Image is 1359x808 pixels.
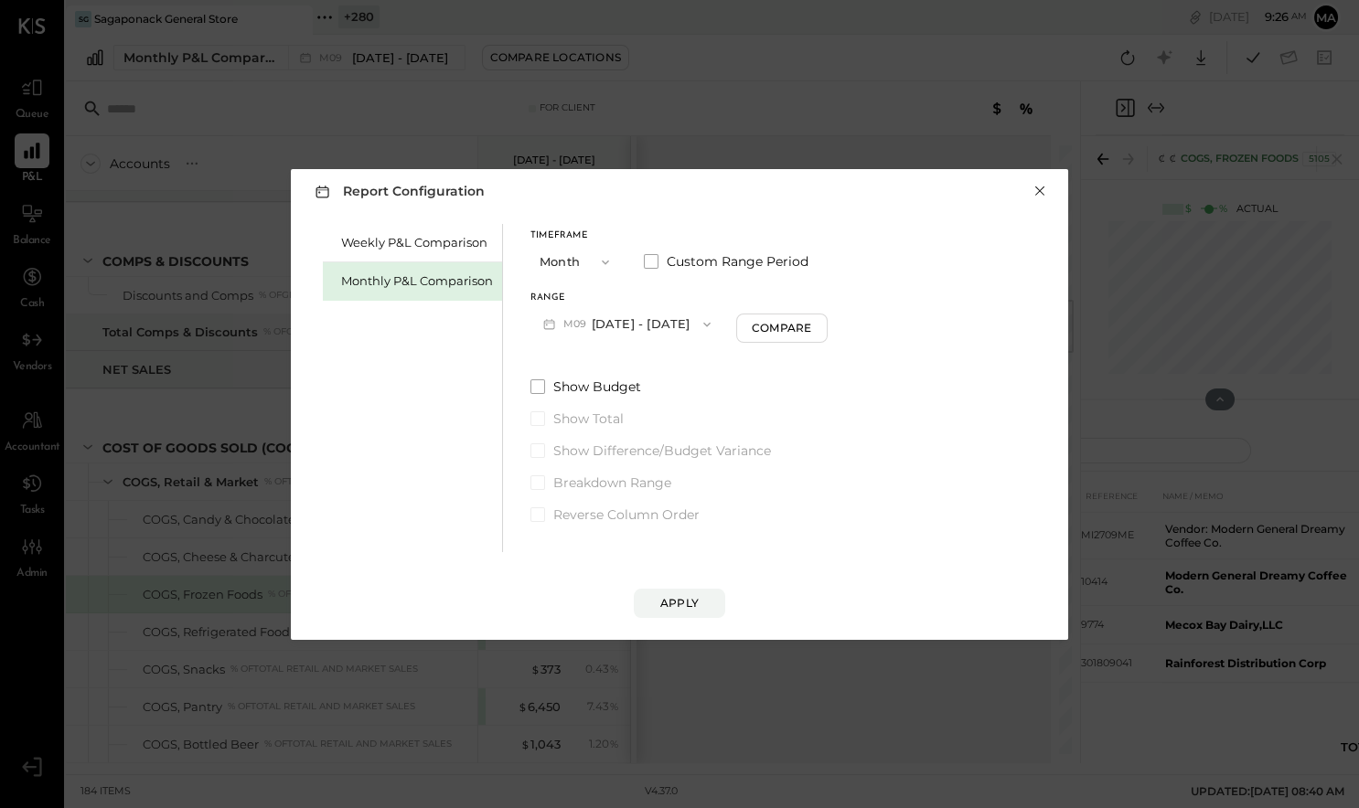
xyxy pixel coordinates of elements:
[736,314,828,343] button: Compare
[530,293,723,303] div: Range
[341,272,493,290] div: Monthly P&L Comparison
[563,317,592,332] span: M09
[660,595,699,611] div: Apply
[667,252,808,271] span: Custom Range Period
[341,234,493,251] div: Weekly P&L Comparison
[553,441,771,460] span: Show Difference/Budget Variance
[530,231,622,240] div: Timeframe
[553,377,641,396] span: Show Budget
[530,245,622,279] button: Month
[634,589,725,618] button: Apply
[553,409,624,428] span: Show Total
[752,320,811,335] div: Compare
[553,505,700,524] span: Reverse Column Order
[553,473,671,492] span: Breakdown Range
[1032,182,1048,200] button: ×
[311,180,485,203] h3: Report Configuration
[530,307,723,341] button: M09[DATE] - [DATE]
